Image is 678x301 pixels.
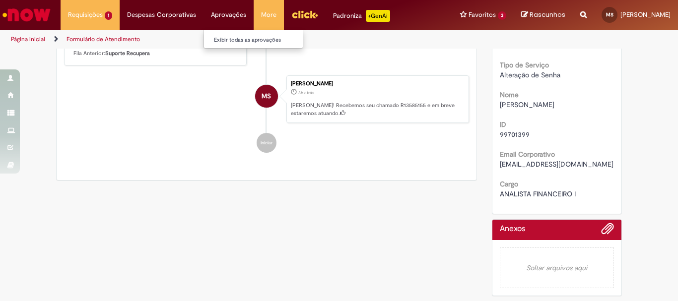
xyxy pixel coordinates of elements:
span: Despesas Corporativas [127,10,196,20]
span: [PERSON_NAME] [500,100,554,109]
a: Formulário de Atendimento [67,35,140,43]
span: ANALISTA FINANCEIRO I [500,189,576,198]
div: [PERSON_NAME] [291,81,464,87]
span: 3 [498,11,506,20]
a: Rascunhos [521,10,565,20]
span: Alteração de Senha [500,70,560,79]
li: Maria Helena Skroch De Souza [64,75,469,123]
p: [PERSON_NAME]! Recebemos seu chamado R13585155 e em breve estaremos atuando. [291,102,464,117]
span: [EMAIL_ADDRESS][DOMAIN_NAME] [500,160,613,169]
span: More [261,10,276,20]
b: Email Corporativo [500,150,555,159]
p: +GenAi [366,10,390,22]
time: 01/10/2025 10:53:36 [298,90,314,96]
ul: Trilhas de página [7,30,445,49]
div: Maria Helena Skroch De Souza [255,85,278,108]
button: Adicionar anexos [601,222,614,240]
span: 1 [105,11,112,20]
b: Suporte Recupera [105,50,150,57]
a: Página inicial [11,35,45,43]
ul: Aprovações [203,30,303,49]
div: Padroniza [333,10,390,22]
span: Rascunhos [530,10,565,19]
span: 99701399 [500,130,530,139]
span: MS [262,84,271,108]
b: Cargo [500,180,518,188]
img: ServiceNow [1,5,52,25]
span: MS [606,11,613,18]
span: Requisições [68,10,103,20]
a: Exibir todas as aprovações [204,35,313,46]
b: ID [500,120,506,129]
b: Nome [500,90,519,99]
span: Aprovações [211,10,246,20]
span: 3h atrás [298,90,314,96]
img: click_logo_yellow_360x200.png [291,7,318,22]
span: Favoritos [469,10,496,20]
span: [PERSON_NAME] [620,10,671,19]
em: Soltar arquivos aqui [500,247,614,288]
h2: Anexos [500,225,525,234]
b: Tipo de Serviço [500,60,549,69]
